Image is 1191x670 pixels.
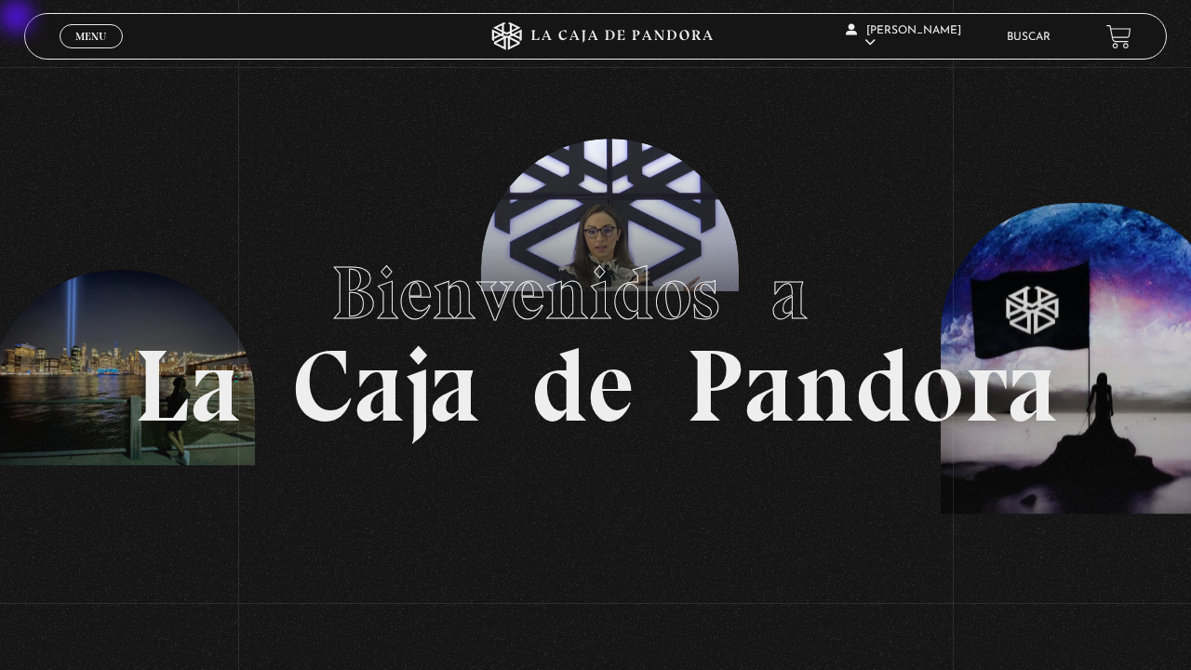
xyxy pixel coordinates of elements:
h1: La Caja de Pandora [134,233,1058,437]
span: [PERSON_NAME] [846,25,961,48]
span: Bienvenidos a [331,248,860,338]
span: Menu [75,31,106,42]
a: View your shopping cart [1106,24,1131,49]
span: Cerrar [70,47,114,60]
a: Buscar [1007,32,1050,43]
